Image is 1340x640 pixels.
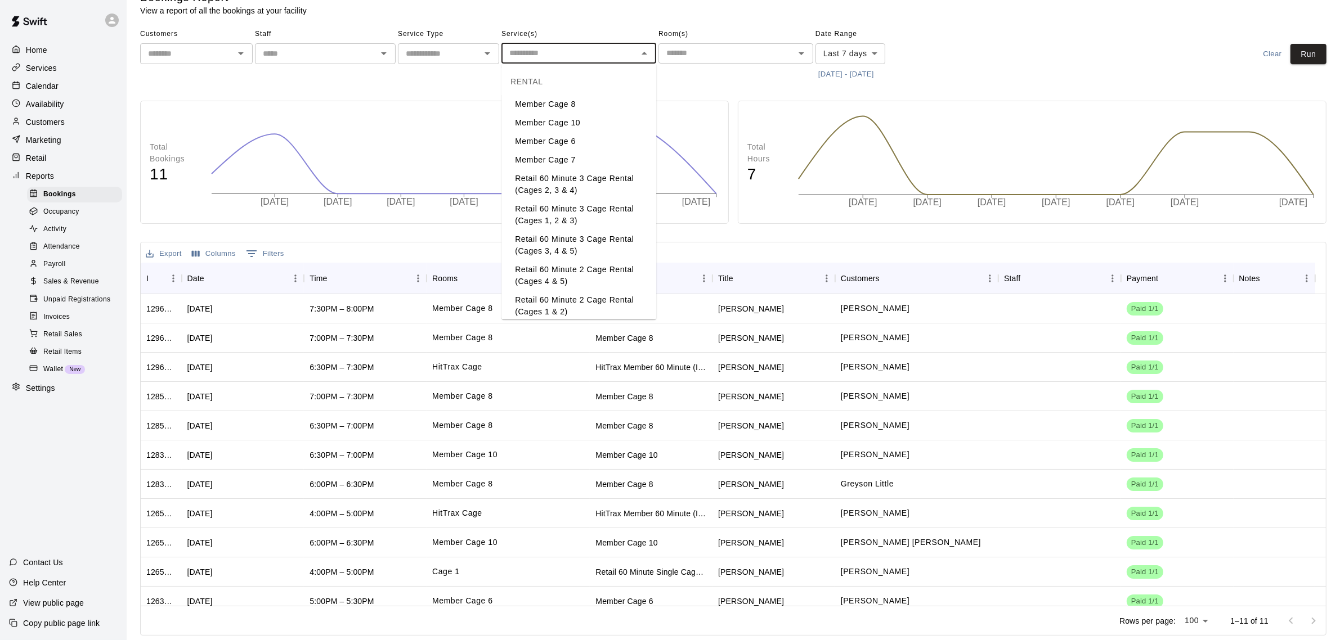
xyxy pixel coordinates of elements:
[1004,263,1020,294] div: Staff
[26,98,64,110] p: Availability
[187,537,213,548] div: Wed, Aug 06, 2025
[27,238,127,256] a: Attendance
[189,245,239,263] button: Select columns
[1121,263,1234,294] div: Payment
[9,380,118,396] div: Settings
[718,303,784,314] div: Brad Cabral
[501,291,656,321] li: Retail 60 Minute 2 Cage Rental (Cages 1 & 2)
[27,343,127,360] a: Retail Items
[310,596,374,607] div: 5:00PM – 5:30PM
[26,80,59,92] p: Calendar
[9,114,118,130] div: Customers
[9,96,118,112] div: Availability
[9,168,118,184] a: Reports
[233,46,249,61] button: Open
[1279,198,1307,208] tspan: [DATE]
[1234,263,1315,294] div: Notes
[310,537,374,548] div: 6:00PM – 6:30PM
[26,152,47,164] p: Retail
[9,132,118,148] a: Marketing
[595,479,653,490] div: Member Cage 8
[432,332,493,344] p: Member Cage 8
[23,618,100,629] p: Copy public page link
[718,391,784,402] div: Brad Cabral
[43,259,65,270] span: Payroll
[841,263,880,294] div: Customers
[595,566,707,578] div: Retail 60 Minute Single Cage Rental
[146,479,176,490] div: 1283405
[27,360,127,378] a: WalletNew
[187,596,213,607] div: Tue, Aug 05, 2025
[187,508,213,519] div: Wed, Aug 06, 2025
[1158,271,1174,286] button: Sort
[187,449,213,461] div: Mon, Aug 11, 2025
[27,309,122,325] div: Invoices
[501,200,656,230] li: Retail 60 Minute 3 Cage Rental (Cages 1, 2 & 3)
[26,170,54,182] p: Reports
[835,263,998,294] div: Customers
[718,479,784,490] div: Jared Little
[43,206,79,218] span: Occupancy
[841,595,909,607] p: Christian Zankul
[1171,198,1199,208] tspan: [DATE]
[23,557,63,568] p: Contact Us
[1127,391,1163,402] span: Paid 1/1
[187,303,213,314] div: Tue, Aug 12, 2025
[841,507,909,519] p: Michael Melone
[595,449,657,461] div: Member Cage 10
[398,25,499,43] span: Service Type
[1127,567,1163,578] span: Paid 1/1
[595,508,707,519] div: HitTrax Member 60 Minute (Individual: 3 Members Max)
[27,256,122,272] div: Payroll
[590,263,712,294] div: Service
[1254,44,1290,65] button: Clear
[1298,270,1315,287] button: Menu
[479,46,495,61] button: Open
[65,366,85,372] span: New
[637,46,652,61] button: Close
[146,362,176,373] div: 1296402
[146,391,176,402] div: 1285084
[26,62,57,74] p: Services
[150,165,200,184] h4: 11
[696,270,712,287] button: Menu
[310,508,374,519] div: 4:00PM – 5:00PM
[43,189,76,200] span: Bookings
[9,150,118,166] a: Retail
[747,165,787,184] h4: 7
[841,537,981,548] p: Connor Hicks
[1260,271,1276,286] button: Sort
[146,508,176,519] div: 1265808
[26,116,65,128] p: Customers
[1104,270,1121,287] button: Menu
[9,42,118,58] div: Home
[432,263,458,294] div: Rooms
[841,478,894,490] p: Greyson Little
[310,303,374,314] div: 7:30PM – 8:00PM
[9,60,118,76] a: Services
[146,420,176,431] div: 1285083
[376,46,392,61] button: Open
[187,263,204,294] div: Date
[149,271,165,286] button: Sort
[27,344,122,360] div: Retail Items
[43,346,82,358] span: Retail Items
[1230,615,1269,627] p: 1–11 of 11
[1127,479,1163,490] span: Paid 1/1
[595,420,653,431] div: Member Cage 8
[718,362,784,373] div: Michael Melone
[187,362,213,373] div: Tue, Aug 12, 2025
[27,291,127,308] a: Unpaid Registrations
[146,566,176,578] div: 1265313
[595,332,653,344] div: Member Cage 8
[841,390,909,402] p: Emmanuel Cabral
[146,263,149,294] div: ID
[718,263,733,294] div: Title
[187,420,213,431] div: Mon, Aug 11, 2025
[733,271,749,286] button: Sort
[1127,362,1163,373] span: Paid 1/1
[255,25,396,43] span: Staff
[27,327,122,342] div: Retail Sales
